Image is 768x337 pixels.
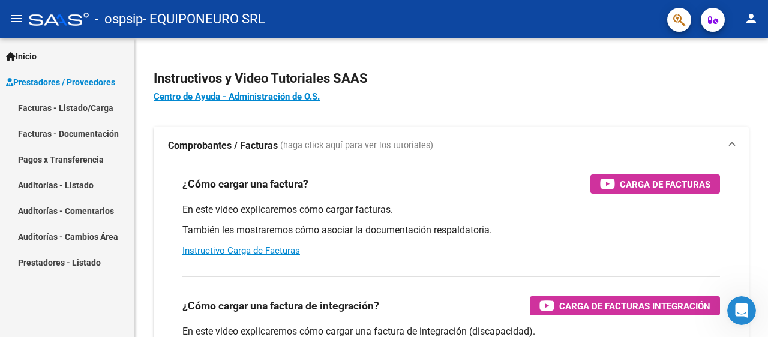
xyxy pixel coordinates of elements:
strong: Comprobantes / Facturas [168,139,278,152]
mat-expansion-panel-header: Comprobantes / Facturas (haga click aquí para ver los tutoriales) [154,127,749,165]
a: Instructivo Carga de Facturas [182,245,300,256]
h2: Instructivos y Video Tutoriales SAAS [154,67,749,90]
span: Carga de Facturas [620,177,710,192]
span: (haga click aquí para ver los tutoriales) [280,139,433,152]
p: En este video explicaremos cómo cargar facturas. [182,203,720,216]
p: Necesitás ayuda? [24,126,216,146]
span: Inicio [47,257,73,265]
h3: ¿Cómo cargar una factura? [182,176,308,192]
h3: ¿Cómo cargar una factura de integración? [182,297,379,314]
div: Envíanos un mensaje [25,171,200,184]
span: Prestadores / Proveedores [6,76,115,89]
button: Carga de Facturas Integración [530,296,720,315]
span: Carga de Facturas Integración [559,299,710,314]
div: Envíanos un mensaje [12,161,228,194]
p: Hola! EQUIPONEURO [24,85,216,126]
a: Centro de Ayuda - Administración de O.S. [154,91,320,102]
span: Mensajes [160,257,199,265]
span: Inicio [6,50,37,63]
mat-icon: menu [10,11,24,26]
p: También les mostraremos cómo asociar la documentación respaldatoria. [182,224,720,237]
button: Carga de Facturas [590,174,720,194]
mat-icon: person [744,11,758,26]
iframe: Intercom live chat [727,296,756,325]
button: Mensajes [120,227,240,275]
span: - ospsip [95,6,143,32]
div: Cerrar [206,19,228,41]
span: - EQUIPONEURO SRL [143,6,265,32]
